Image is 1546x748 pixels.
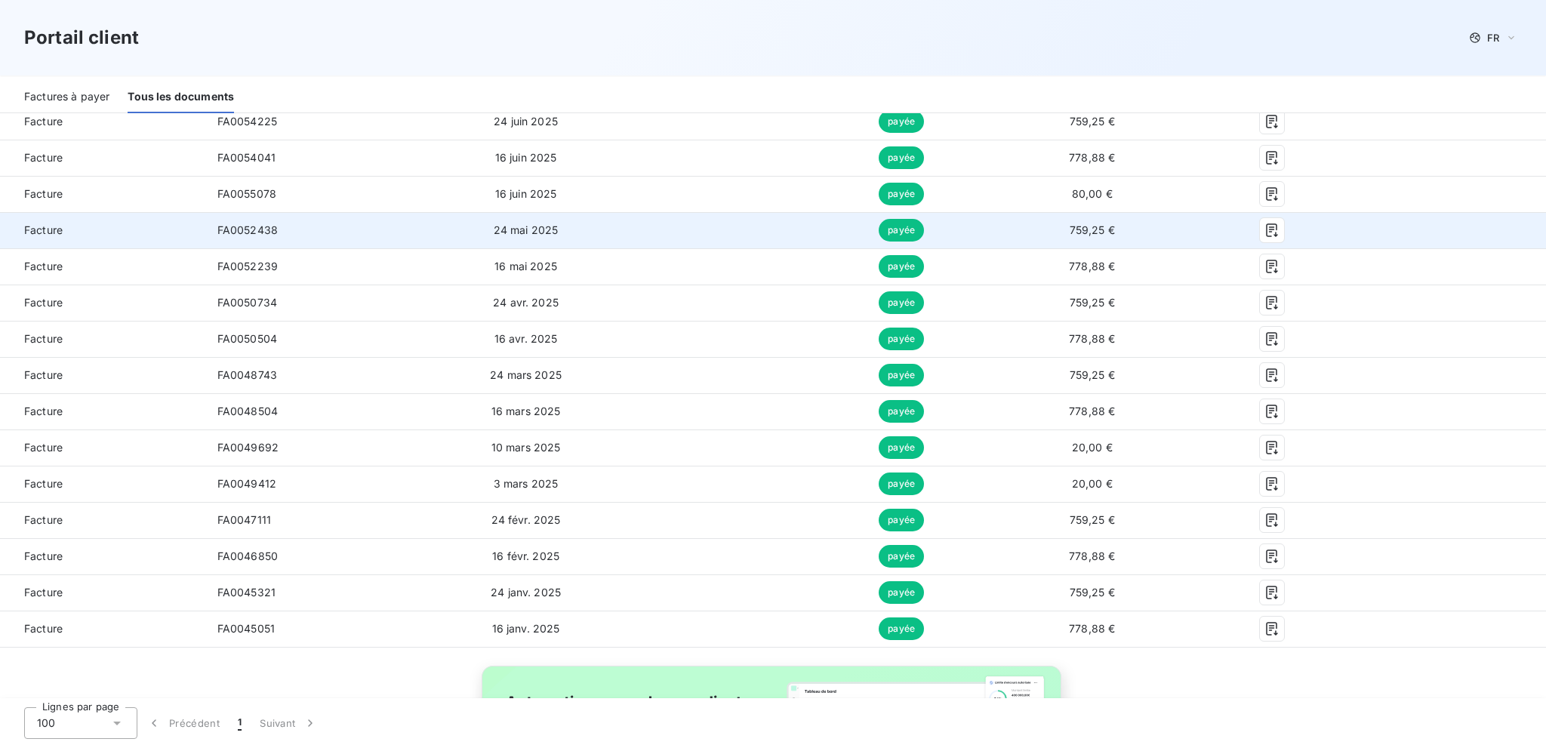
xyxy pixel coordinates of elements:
button: 1 [229,707,251,739]
span: payée [879,291,924,314]
span: 16 janv. 2025 [492,622,560,635]
span: FA0045051 [217,622,275,635]
div: Tous les documents [128,82,234,113]
span: 778,88 € [1069,260,1115,272]
span: Facture [12,404,193,419]
span: FA0048504 [217,405,278,417]
span: 80,00 € [1072,187,1113,200]
span: payée [879,364,924,386]
span: Facture [12,114,193,129]
span: 20,00 € [1072,477,1113,490]
span: FA0049412 [217,477,276,490]
span: 759,25 € [1070,513,1115,526]
span: 778,88 € [1069,405,1115,417]
span: 3 mars 2025 [494,477,559,490]
span: payée [879,146,924,169]
span: 16 févr. 2025 [492,549,559,562]
span: 778,88 € [1069,622,1115,635]
span: 759,25 € [1070,368,1115,381]
span: 100 [37,716,55,731]
span: payée [879,110,924,133]
span: 778,88 € [1069,151,1115,164]
span: payée [879,328,924,350]
span: 24 juin 2025 [494,115,558,128]
span: Facture [12,585,193,600]
span: FA0054041 [217,151,276,164]
span: payée [879,400,924,423]
span: Facture [12,150,193,165]
span: Facture [12,476,193,491]
span: FR [1487,32,1499,44]
span: Facture [12,513,193,528]
span: Facture [12,331,193,346]
span: Facture [12,368,193,383]
span: 778,88 € [1069,549,1115,562]
span: FA0050734 [217,296,277,309]
span: FA0054225 [217,115,277,128]
span: payée [879,219,924,242]
span: FA0045321 [217,586,276,599]
span: 24 avr. 2025 [493,296,559,309]
span: 759,25 € [1070,296,1115,309]
span: 24 févr. 2025 [491,513,561,526]
span: payée [879,473,924,495]
span: payée [879,183,924,205]
span: Facture [12,295,193,310]
span: Facture [12,259,193,274]
span: payée [879,509,924,531]
span: FA0052239 [217,260,278,272]
span: 16 mars 2025 [491,405,561,417]
span: 24 mars 2025 [490,368,562,381]
span: 759,25 € [1070,586,1115,599]
button: Précédent [137,707,229,739]
span: payée [879,255,924,278]
span: 16 mai 2025 [494,260,557,272]
span: 16 juin 2025 [495,187,557,200]
span: FA0050504 [217,332,277,345]
span: 16 juin 2025 [495,151,557,164]
span: payée [879,436,924,459]
span: FA0049692 [217,441,279,454]
div: Factures à payer [24,82,109,113]
span: 20,00 € [1072,441,1113,454]
span: Facture [12,440,193,455]
h3: Portail client [24,24,139,51]
span: Facture [12,223,193,238]
span: payée [879,617,924,640]
span: Facture [12,186,193,202]
span: 24 mai 2025 [494,223,559,236]
span: FA0055078 [217,187,276,200]
span: payée [879,581,924,604]
span: 759,25 € [1070,115,1115,128]
span: 16 avr. 2025 [494,332,558,345]
span: Facture [12,549,193,564]
span: FA0046850 [217,549,278,562]
span: 1 [238,716,242,731]
span: 24 janv. 2025 [491,586,561,599]
span: FA0048743 [217,368,277,381]
button: Suivant [251,707,327,739]
span: FA0052438 [217,223,278,236]
span: 778,88 € [1069,332,1115,345]
span: 759,25 € [1070,223,1115,236]
span: Facture [12,621,193,636]
span: payée [879,545,924,568]
span: FA0047111 [217,513,271,526]
span: 10 mars 2025 [491,441,561,454]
